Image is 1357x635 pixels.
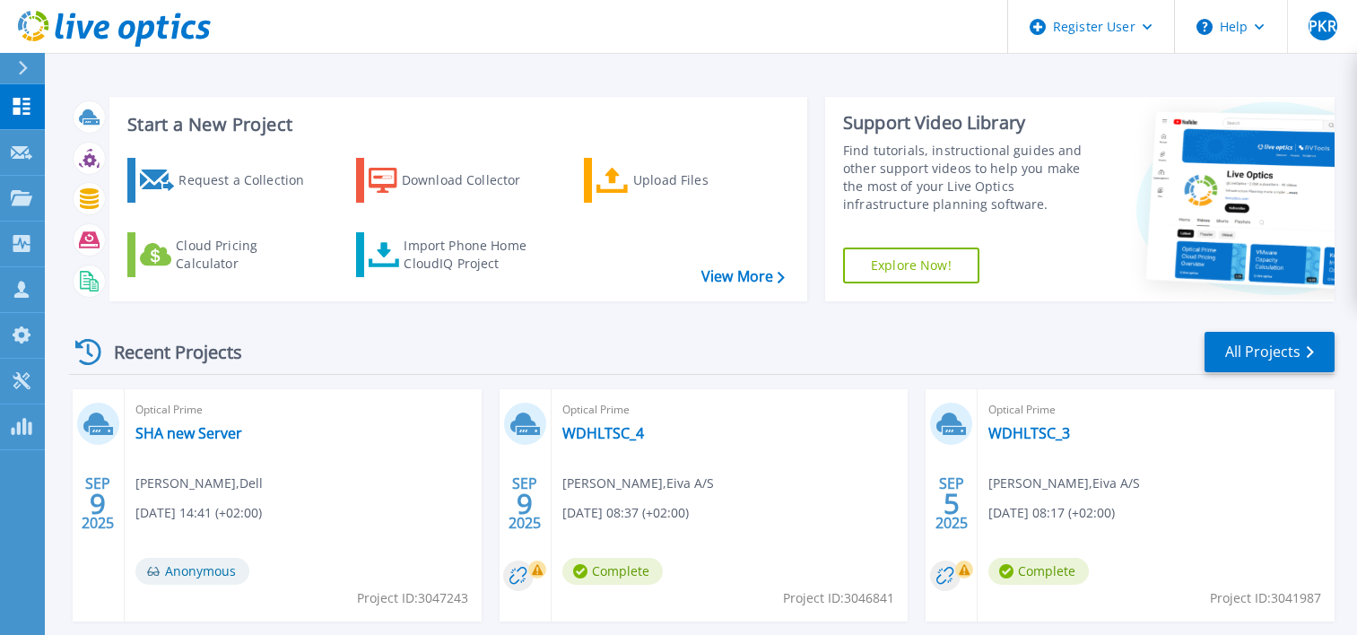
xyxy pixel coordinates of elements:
span: Complete [562,558,663,585]
div: Cloud Pricing Calculator [176,237,319,273]
a: All Projects [1205,332,1335,372]
span: [PERSON_NAME] , Dell [135,474,263,493]
span: 9 [517,496,533,511]
span: [DATE] 08:37 (+02:00) [562,503,689,523]
span: Anonymous [135,558,249,585]
div: SEP 2025 [935,471,969,536]
div: Recent Projects [69,330,266,374]
div: Request a Collection [178,162,322,198]
a: Cloud Pricing Calculator [127,232,327,277]
span: 5 [944,496,960,511]
span: PKR [1309,19,1335,33]
h3: Start a New Project [127,115,784,135]
span: Optical Prime [135,400,471,420]
a: View More [701,268,785,285]
span: 9 [90,496,106,511]
div: Support Video Library [843,111,1099,135]
div: SEP 2025 [508,471,542,536]
a: SHA new Server [135,424,242,442]
span: [PERSON_NAME] , Eiva A/S [988,474,1140,493]
span: Complete [988,558,1089,585]
span: [PERSON_NAME] , Eiva A/S [562,474,714,493]
div: Find tutorials, instructional guides and other support videos to help you make the most of your L... [843,142,1099,213]
div: Download Collector [402,162,545,198]
a: Download Collector [356,158,556,203]
a: WDHLTSC_3 [988,424,1070,442]
a: Explore Now! [843,248,979,283]
span: Optical Prime [988,400,1324,420]
a: WDHLTSC_4 [562,424,644,442]
div: SEP 2025 [81,471,115,536]
div: Upload Files [633,162,777,198]
span: Optical Prime [562,400,898,420]
span: [DATE] 08:17 (+02:00) [988,503,1115,523]
span: Project ID: 3046841 [783,588,894,608]
span: [DATE] 14:41 (+02:00) [135,503,262,523]
span: Project ID: 3047243 [357,588,468,608]
a: Upload Files [584,158,784,203]
a: Request a Collection [127,158,327,203]
span: Project ID: 3041987 [1210,588,1321,608]
div: Import Phone Home CloudIQ Project [404,237,544,273]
